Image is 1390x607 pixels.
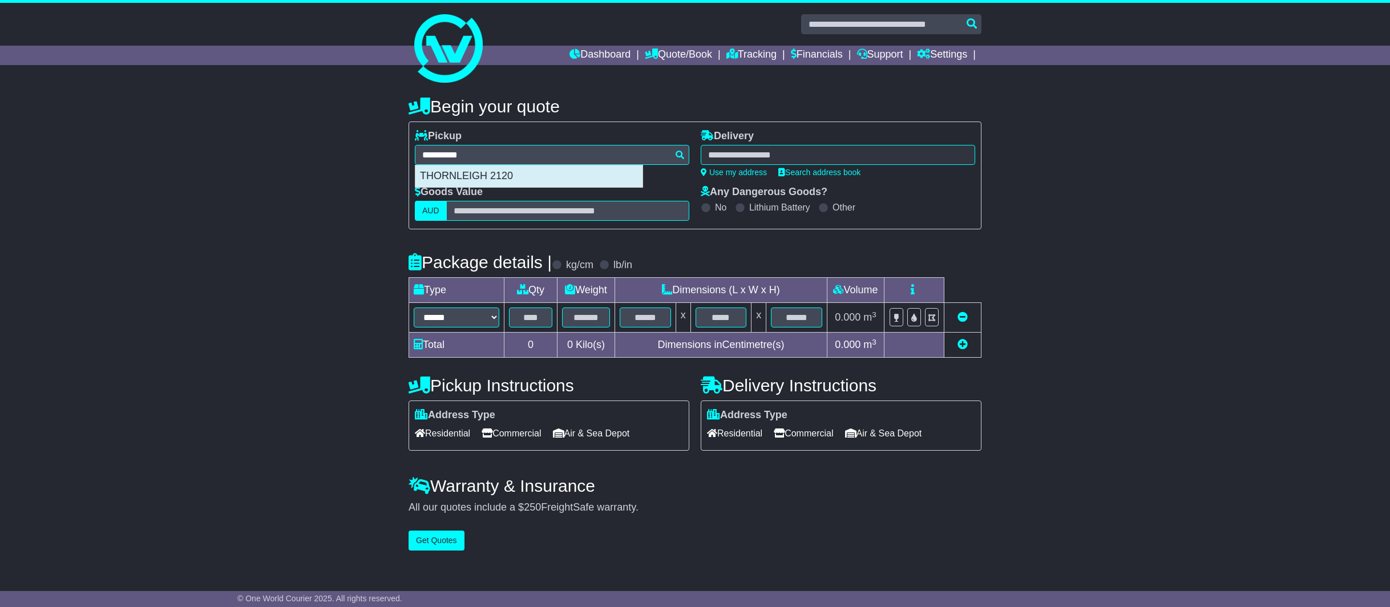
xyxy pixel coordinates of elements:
[409,97,981,116] h4: Begin your quote
[409,531,464,551] button: Get Quotes
[415,130,462,143] label: Pickup
[701,168,767,177] a: Use my address
[409,333,504,358] td: Total
[482,424,541,442] span: Commercial
[778,168,860,177] a: Search address book
[566,259,593,272] label: kg/cm
[415,201,447,221] label: AUD
[645,46,712,65] a: Quote/Book
[791,46,843,65] a: Financials
[557,278,615,303] td: Weight
[857,46,903,65] a: Support
[409,501,981,514] div: All our quotes include a $ FreightSafe warranty.
[701,376,981,395] h4: Delivery Instructions
[504,333,557,358] td: 0
[707,409,787,422] label: Address Type
[872,310,876,319] sup: 3
[863,311,876,323] span: m
[676,303,690,333] td: x
[917,46,967,65] a: Settings
[415,409,495,422] label: Address Type
[615,278,827,303] td: Dimensions (L x W x H)
[415,424,470,442] span: Residential
[835,339,860,350] span: 0.000
[409,278,504,303] td: Type
[409,376,689,395] h4: Pickup Instructions
[957,339,968,350] a: Add new item
[751,303,766,333] td: x
[835,311,860,323] span: 0.000
[774,424,833,442] span: Commercial
[524,501,541,513] span: 250
[701,186,827,199] label: Any Dangerous Goods?
[749,202,810,213] label: Lithium Battery
[415,186,483,199] label: Goods Value
[613,259,632,272] label: lb/in
[553,424,630,442] span: Air & Sea Depot
[845,424,922,442] span: Air & Sea Depot
[827,278,884,303] td: Volume
[726,46,777,65] a: Tracking
[715,202,726,213] label: No
[504,278,557,303] td: Qty
[415,145,689,165] typeahead: Please provide city
[701,130,754,143] label: Delivery
[409,476,981,495] h4: Warranty & Insurance
[615,333,827,358] td: Dimensions in Centimetre(s)
[567,339,573,350] span: 0
[557,333,615,358] td: Kilo(s)
[409,253,552,272] h4: Package details |
[833,202,855,213] label: Other
[872,338,876,346] sup: 3
[237,594,402,603] span: © One World Courier 2025. All rights reserved.
[569,46,631,65] a: Dashboard
[415,165,643,187] div: THORNLEIGH 2120
[957,311,968,323] a: Remove this item
[863,339,876,350] span: m
[707,424,762,442] span: Residential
